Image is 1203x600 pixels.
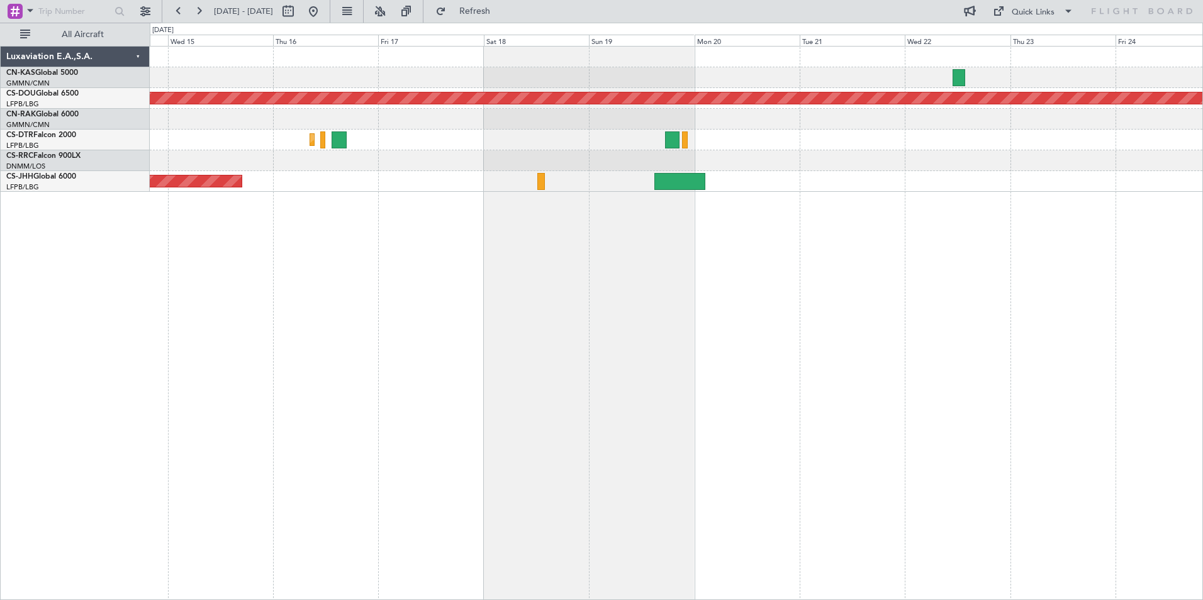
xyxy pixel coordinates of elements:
span: All Aircraft [33,30,133,39]
div: Thu 16 [273,35,378,46]
span: CS-JHH [6,173,33,181]
a: CS-DTRFalcon 2000 [6,131,76,139]
div: Quick Links [1012,6,1055,19]
input: Trip Number [38,2,111,21]
div: Tue 21 [800,35,905,46]
div: Sun 19 [589,35,694,46]
span: CS-RRC [6,152,33,160]
button: Refresh [430,1,505,21]
div: Mon 20 [695,35,800,46]
a: CS-DOUGlobal 6500 [6,90,79,97]
a: CS-RRCFalcon 900LX [6,152,81,160]
div: Thu 23 [1010,35,1116,46]
a: GMMN/CMN [6,79,50,88]
a: LFPB/LBG [6,182,39,192]
a: LFPB/LBG [6,141,39,150]
button: All Aircraft [14,25,137,45]
span: CN-KAS [6,69,35,77]
div: Planned Maint Sofia [313,130,378,149]
span: [DATE] - [DATE] [214,6,273,17]
a: LFPB/LBG [6,99,39,109]
span: Refresh [449,7,501,16]
a: GMMN/CMN [6,120,50,130]
a: CN-RAKGlobal 6000 [6,111,79,118]
span: CS-DTR [6,131,33,139]
span: CS-DOU [6,90,36,97]
div: Sat 18 [484,35,589,46]
div: Wed 15 [168,35,273,46]
span: CN-RAK [6,111,36,118]
a: DNMM/LOS [6,162,45,171]
div: Wed 22 [905,35,1010,46]
div: Fri 17 [378,35,483,46]
a: CS-JHHGlobal 6000 [6,173,76,181]
div: [DATE] [152,25,174,36]
a: CN-KASGlobal 5000 [6,69,78,77]
button: Quick Links [987,1,1080,21]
